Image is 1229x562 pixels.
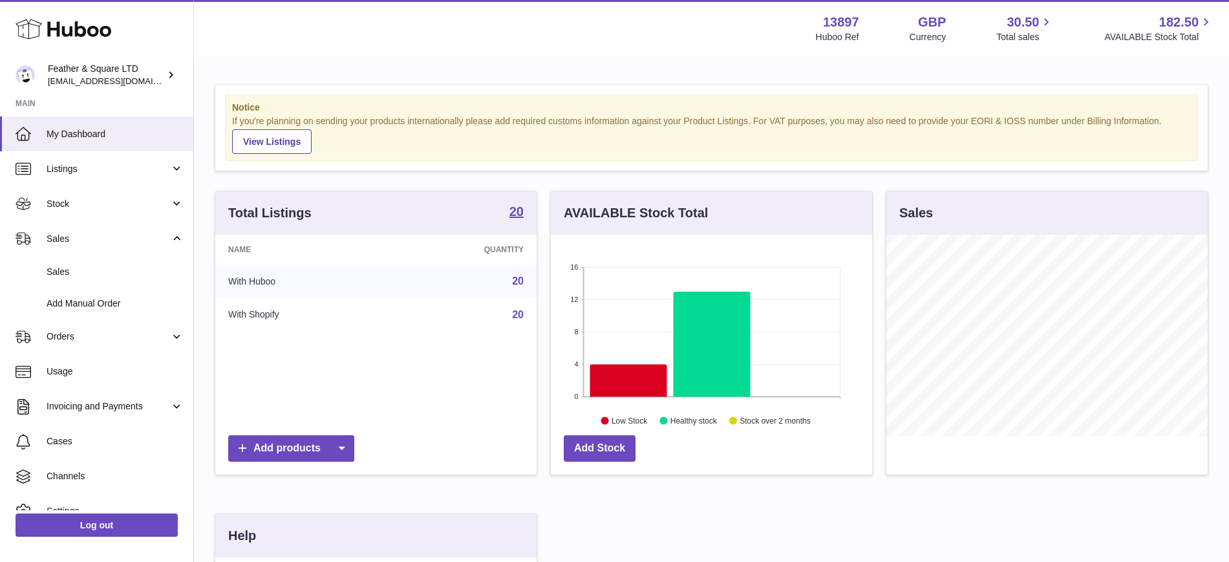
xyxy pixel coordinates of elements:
[512,276,524,286] a: 20
[570,263,578,271] text: 16
[816,31,859,43] div: Huboo Ref
[1104,31,1213,43] span: AVAILABLE Stock Total
[996,31,1054,43] span: Total sales
[47,233,170,245] span: Sales
[512,309,524,320] a: 20
[574,393,578,400] text: 0
[215,235,389,265] th: Name
[47,330,170,343] span: Orders
[47,435,184,448] span: Cases
[215,298,389,332] td: With Shopify
[16,513,178,537] a: Log out
[47,198,170,210] span: Stock
[918,14,946,31] strong: GBP
[47,505,184,517] span: Settings
[570,296,578,303] text: 12
[47,470,184,482] span: Channels
[232,115,1191,154] div: If you're planning on sending your products internationally please add required customs informati...
[574,328,578,336] text: 8
[1104,14,1213,43] a: 182.50 AVAILABLE Stock Total
[670,416,718,425] text: Healthy stock
[509,205,524,221] a: 20
[48,63,164,87] div: Feather & Square LTD
[612,416,648,425] text: Low Stock
[996,14,1054,43] a: 30.50 Total sales
[509,205,524,218] strong: 20
[740,416,810,425] text: Stock over 2 months
[389,235,537,265] th: Quantity
[232,129,312,154] a: View Listings
[16,65,35,85] img: feathernsquare@gmail.com
[564,204,708,222] h3: AVAILABLE Stock Total
[47,365,184,378] span: Usage
[47,128,184,140] span: My Dashboard
[228,204,312,222] h3: Total Listings
[1159,14,1199,31] span: 182.50
[823,14,859,31] strong: 13897
[564,435,636,462] a: Add Stock
[232,102,1191,114] strong: Notice
[47,266,184,278] span: Sales
[1007,14,1039,31] span: 30.50
[228,435,354,462] a: Add products
[47,163,170,175] span: Listings
[48,76,190,86] span: [EMAIL_ADDRESS][DOMAIN_NAME]
[574,360,578,368] text: 4
[47,297,184,310] span: Add Manual Order
[47,400,170,413] span: Invoicing and Payments
[228,527,256,545] h3: Help
[910,31,946,43] div: Currency
[899,204,933,222] h3: Sales
[215,265,389,298] td: With Huboo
